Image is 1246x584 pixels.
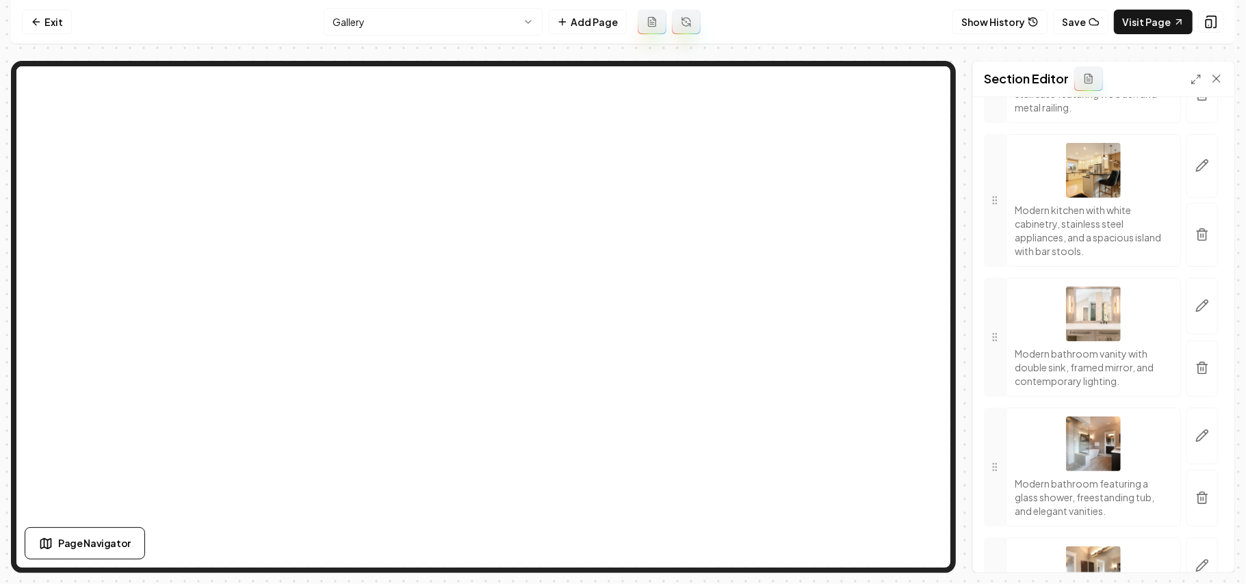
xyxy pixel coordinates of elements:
[22,10,72,34] a: Exit
[1114,10,1193,34] a: Visit Page
[672,10,701,34] button: Regenerate page
[1074,66,1103,91] button: Add admin section prompt
[1015,477,1172,518] p: Modern bathroom featuring a glass shower, freestanding tub, and elegant vanities.
[25,527,145,559] button: Page Navigator
[1053,10,1108,34] button: Save
[984,69,1069,88] h2: Section Editor
[638,10,666,34] button: Add admin page prompt
[1066,143,1121,198] img: Modern kitchen with white cabinetry, stainless steel appliances, and a spacious island with bar s...
[58,536,131,550] span: Page Navigator
[1015,347,1172,388] p: Modern bathroom vanity with double sink, framed mirror, and contemporary lighting.
[1015,203,1172,258] p: Modern kitchen with white cabinetry, stainless steel appliances, and a spacious island with bar s...
[952,10,1048,34] button: Show History
[1066,416,1121,471] img: Modern bathroom featuring a glass shower, freestanding tub, and elegant vanities.
[548,10,627,34] button: Add Page
[1066,287,1121,341] img: Modern bathroom vanity with double sink, framed mirror, and contemporary lighting.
